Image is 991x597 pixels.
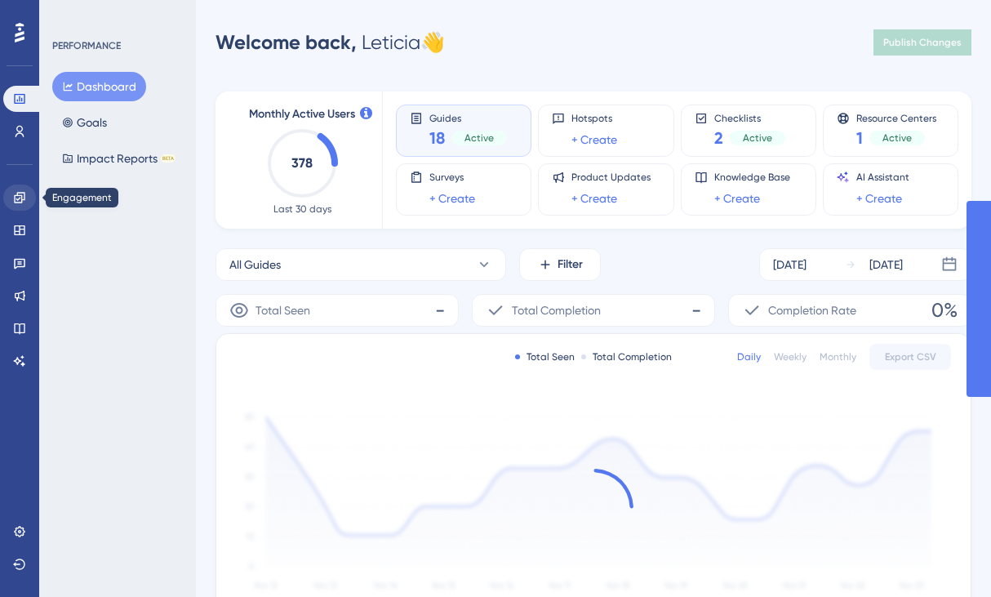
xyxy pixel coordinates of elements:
[216,30,357,54] span: Welcome back,
[512,301,601,320] span: Total Completion
[737,350,761,363] div: Daily
[581,350,672,363] div: Total Completion
[691,297,701,323] span: -
[856,127,863,149] span: 1
[519,248,601,281] button: Filter
[558,255,583,274] span: Filter
[714,127,723,149] span: 2
[885,350,936,363] span: Export CSV
[429,171,475,184] span: Surveys
[52,72,146,101] button: Dashboard
[429,112,507,123] span: Guides
[273,203,331,216] span: Last 30 days
[216,29,445,56] div: Leticia 👋
[216,248,506,281] button: All Guides
[52,39,121,52] div: PERFORMANCE
[571,171,651,184] span: Product Updates
[768,301,856,320] span: Completion Rate
[464,131,494,145] span: Active
[883,36,962,49] span: Publish Changes
[856,189,902,208] a: + Create
[161,154,176,163] div: BETA
[291,155,313,171] text: 378
[773,255,807,274] div: [DATE]
[869,255,903,274] div: [DATE]
[249,105,355,124] span: Monthly Active Users
[743,131,772,145] span: Active
[820,350,856,363] div: Monthly
[571,112,617,125] span: Hotspots
[856,171,909,184] span: AI Assistant
[571,130,617,149] a: + Create
[229,255,281,274] span: All Guides
[429,127,445,149] span: 18
[52,144,185,173] button: Impact ReportsBETA
[714,189,760,208] a: + Create
[714,112,785,123] span: Checklists
[774,350,807,363] div: Weekly
[873,29,971,56] button: Publish Changes
[256,301,310,320] span: Total Seen
[882,131,912,145] span: Active
[856,112,936,123] span: Resource Centers
[52,108,117,137] button: Goals
[931,297,958,323] span: 0%
[429,189,475,208] a: + Create
[435,297,445,323] span: -
[571,189,617,208] a: + Create
[869,344,951,370] button: Export CSV
[515,350,575,363] div: Total Seen
[714,171,790,184] span: Knowledge Base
